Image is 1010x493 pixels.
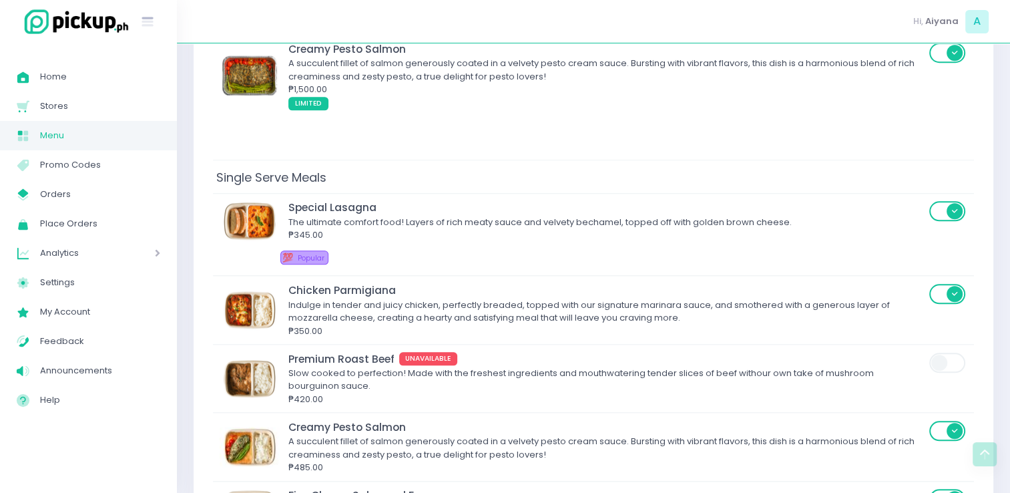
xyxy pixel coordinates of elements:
img: logo [17,7,130,36]
span: Analytics [40,244,117,262]
span: Settings [40,274,160,291]
div: Creamy Pesto Salmon [288,420,925,435]
td: Creamy Pesto SalmonCreamy Pesto SalmonA succulent fillet of salmon generously coated in a velvety... [213,413,974,481]
td: Chicken ParmigianaChicken ParmigianaIndulge in tender and juicy chicken, perfectly breaded, toppe... [213,276,974,344]
span: Help [40,391,160,409]
div: Chicken Parmigiana [288,283,925,298]
div: ₱345.00 [288,228,925,242]
span: Home [40,68,160,86]
img: Special Lasagna [220,201,280,241]
div: ₱1,500.00 [288,83,925,96]
span: Popular [298,253,324,263]
img: Creamy Pesto Salmon [220,55,280,96]
span: Orders [40,186,160,203]
div: A succulent fillet of salmon generously coated in a velvety pesto cream sauce. Bursting with vibr... [288,57,925,83]
td: Creamy Pesto SalmonCreamy Pesto SalmonA succulent fillet of salmon generously coated in a velvety... [213,35,974,117]
span: Stores [40,98,160,115]
div: ₱350.00 [288,325,925,338]
img: Creamy Pesto Salmon [220,427,280,467]
div: ₱485.00 [288,461,925,474]
img: Chicken Parmigiana [220,290,280,330]
div: The ultimate comfort food! Layers of rich meaty sauce and velvety bechamel, topped off with golde... [288,216,925,229]
div: Creamy Pesto Salmon [288,41,925,57]
span: Announcements [40,362,160,379]
span: Feedback [40,333,160,350]
span: Place Orders [40,215,160,232]
span: Promo Codes [40,156,160,174]
div: Slow cooked to perfection! Made with the freshest ingredients and mouthwatering tender slices of ... [288,367,925,393]
div: Indulge in tender and juicy chicken, perfectly breaded, topped with our signature marinara sauce,... [288,299,925,325]
span: Hi, [913,15,923,28]
div: Premium Roast Beef [288,351,925,367]
span: 💯 [282,251,293,264]
span: Single Serve Meals [213,166,330,189]
div: ₱420.00 [288,393,925,406]
span: UNAVAILABLE [399,352,458,365]
td: Special LasagnaSpecial LasagnaThe ultimate comfort food! Layers of rich meaty sauce and velvety b... [213,193,974,276]
span: Aiyana [925,15,959,28]
img: Premium Roast Beef [220,359,280,399]
td: Premium Roast BeefPremium Roast BeefUNAVAILABLESlow cooked to perfection! Made with the freshest ... [213,344,974,412]
span: A [965,10,989,33]
span: LIMITED [288,97,328,110]
div: Special Lasagna [288,200,925,215]
span: Menu [40,127,160,144]
span: My Account [40,303,160,321]
div: A succulent fillet of salmon generously coated in a velvety pesto cream sauce. Bursting with vibr... [288,435,925,461]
